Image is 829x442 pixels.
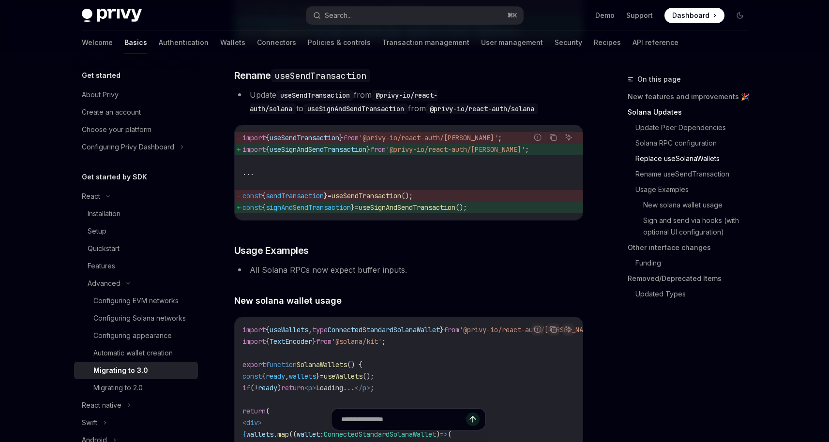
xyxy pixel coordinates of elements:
span: } [324,192,328,200]
span: from [316,337,332,346]
span: = [320,372,324,381]
a: Usage Examples [635,182,755,197]
span: ready [258,383,277,392]
span: from [343,133,359,142]
div: Quickstart [88,243,120,254]
div: Swift [82,417,97,428]
a: Configuring EVM networks [74,292,198,309]
span: '@privy-io/react-auth/[PERSON_NAME]' [359,133,498,142]
button: Send message [466,413,480,426]
span: } [366,145,370,154]
div: React [82,191,100,202]
span: } [312,337,316,346]
div: Configuring appearance [93,330,172,341]
a: Other interface changes [628,240,755,255]
span: { [262,372,266,381]
span: useSignAndSendTransaction [359,203,455,212]
a: Quickstart [74,240,198,257]
span: ready [266,372,285,381]
a: Authentication [159,31,209,54]
span: > [366,383,370,392]
a: User management [481,31,543,54]
a: Support [626,11,653,20]
div: Automatic wallet creation [93,347,173,359]
span: </ [355,383,362,392]
span: wallets [289,372,316,381]
span: '@privy-io/react-auth/[PERSON_NAME]' [459,325,599,334]
span: Rename [234,69,370,82]
span: useSendTransaction [270,133,339,142]
a: Funding [635,255,755,271]
span: = [328,192,332,200]
span: ; [498,133,502,142]
span: ... [242,168,254,177]
div: Advanced [88,278,121,289]
a: Update Peer Dependencies [635,120,755,135]
button: Toggle dark mode [732,8,748,23]
span: > [312,383,316,392]
a: Welcome [82,31,113,54]
span: < [304,383,308,392]
button: Copy the contents from the code block [547,131,559,144]
span: signAndSendTransaction [266,203,351,212]
a: Updated Types [635,286,755,302]
span: { [262,192,266,200]
span: export [242,360,266,369]
div: About Privy [82,89,119,101]
a: New features and improvements 🎉 [628,89,755,104]
a: Solana RPC configuration [635,135,755,151]
span: { [262,203,266,212]
span: = [355,203,359,212]
a: Installation [74,205,198,222]
button: Search...⌘K [306,7,523,24]
a: Transaction management [382,31,469,54]
span: ( [250,383,254,392]
button: Ask AI [562,131,575,144]
span: useSendTransaction [332,192,401,200]
a: Removed/Deprecated Items [628,271,755,286]
a: Replace useSolanaWallets [635,151,755,166]
div: Configuring Solana networks [93,312,186,324]
a: Solana Updates [628,104,755,120]
code: useSignAndSendTransaction [303,103,408,114]
li: All Solana RPCs now expect buffer inputs. [234,263,583,277]
a: Demo [595,11,615,20]
a: Recipes [594,31,621,54]
div: Installation [88,208,121,220]
span: Loading... [316,383,355,392]
img: dark logo [82,9,142,22]
a: Migrating to 3.0 [74,362,198,379]
li: Update from to from [234,88,583,115]
code: useSendTransaction [271,69,370,82]
a: Connectors [257,31,296,54]
span: { [266,325,270,334]
span: p [362,383,366,392]
span: TextEncoder [270,337,312,346]
span: SolanaWallets [297,360,347,369]
span: { [266,337,270,346]
span: , [308,325,312,334]
div: Migrating to 2.0 [93,382,143,394]
div: Features [88,260,115,272]
span: ConnectedStandardSolanaWallet [328,325,440,334]
span: (); [362,372,374,381]
span: (); [401,192,413,200]
div: Configuring EVM networks [93,295,179,307]
a: Configuring appearance [74,327,198,344]
a: Migrating to 2.0 [74,379,198,397]
a: API reference [633,31,678,54]
code: useSendTransaction [276,90,354,101]
span: type [312,325,328,334]
a: Rename useSendTransaction [635,166,755,182]
span: p [308,383,312,392]
span: ; [382,337,386,346]
a: Policies & controls [308,31,371,54]
span: const [242,372,262,381]
a: Configuring Solana networks [74,309,198,327]
span: (); [455,203,467,212]
span: Dashboard [672,11,709,20]
span: useWallets [270,325,308,334]
span: if [242,383,250,392]
a: Wallets [220,31,245,54]
span: ! [254,383,258,392]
